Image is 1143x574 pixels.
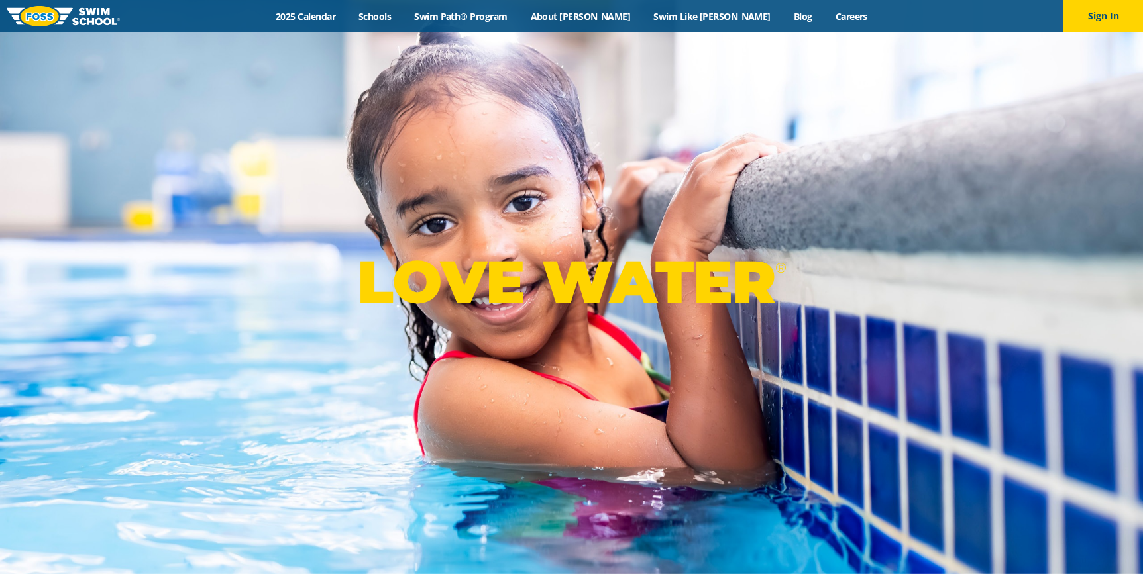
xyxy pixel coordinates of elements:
[519,10,642,23] a: About [PERSON_NAME]
[264,10,347,23] a: 2025 Calendar
[782,10,824,23] a: Blog
[824,10,879,23] a: Careers
[7,6,120,26] img: FOSS Swim School Logo
[775,260,786,276] sup: ®
[357,246,786,317] p: LOVE WATER
[642,10,783,23] a: Swim Like [PERSON_NAME]
[347,10,403,23] a: Schools
[403,10,519,23] a: Swim Path® Program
